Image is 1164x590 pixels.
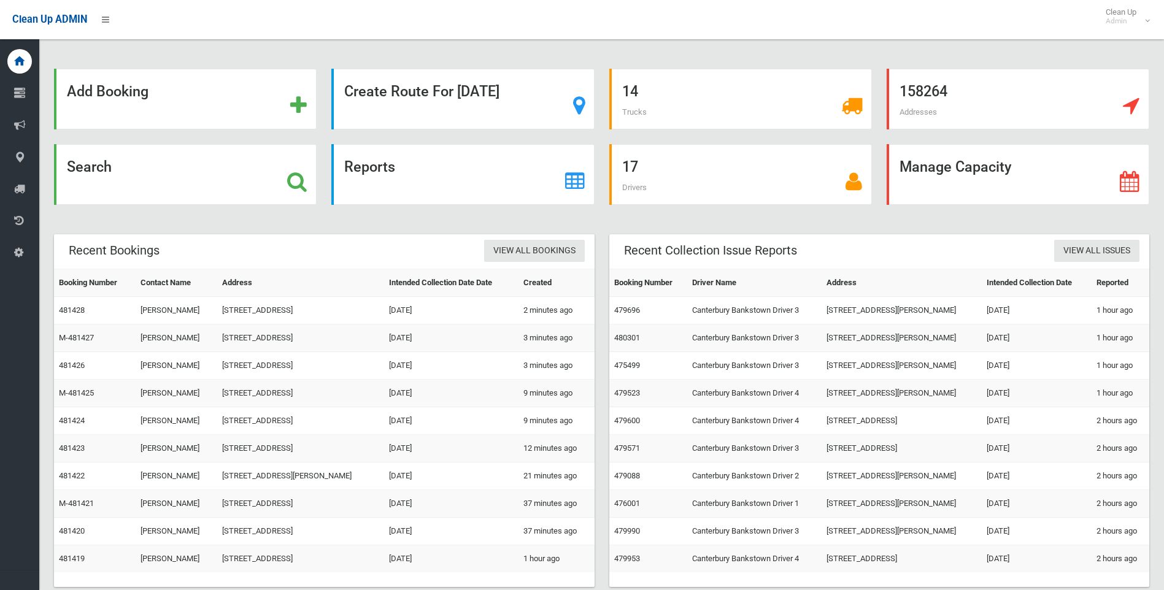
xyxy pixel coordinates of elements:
td: 2 hours ago [1092,490,1149,518]
td: 1 hour ago [1092,352,1149,380]
td: Canterbury Bankstown Driver 4 [687,380,822,407]
td: [PERSON_NAME] [136,490,218,518]
header: Recent Bookings [54,239,174,262]
td: [STREET_ADDRESS][PERSON_NAME] [822,297,982,324]
small: Admin [1106,17,1136,26]
td: [STREET_ADDRESS] [822,435,982,462]
td: [STREET_ADDRESS] [217,435,384,462]
strong: Search [67,158,112,175]
td: Canterbury Bankstown Driver 3 [687,518,822,545]
strong: 14 [622,83,638,100]
td: [PERSON_NAME] [136,297,218,324]
td: Canterbury Bankstown Driver 3 [687,352,822,380]
td: [STREET_ADDRESS] [822,407,982,435]
strong: Reports [344,158,395,175]
td: 3 minutes ago [518,324,594,352]
td: 2 hours ago [1092,407,1149,435]
td: [STREET_ADDRESS] [217,545,384,573]
td: [DATE] [384,435,519,462]
span: Trucks [622,107,647,117]
a: 479088 [614,471,640,480]
td: 2 hours ago [1092,545,1149,573]
td: [DATE] [384,545,519,573]
a: 479600 [614,416,640,425]
td: [STREET_ADDRESS] [217,380,384,407]
a: 480301 [614,333,640,342]
a: M-481427 [59,333,94,342]
th: Created [518,269,594,297]
td: [DATE] [982,297,1091,324]
td: [PERSON_NAME] [136,352,218,380]
td: [STREET_ADDRESS][PERSON_NAME] [822,462,982,490]
a: 479953 [614,554,640,563]
td: 9 minutes ago [518,407,594,435]
td: Canterbury Bankstown Driver 3 [687,297,822,324]
th: Address [822,269,982,297]
td: [DATE] [982,545,1091,573]
td: Canterbury Bankstown Driver 1 [687,490,822,518]
td: 2 hours ago [1092,518,1149,545]
td: [STREET_ADDRESS][PERSON_NAME] [822,380,982,407]
td: [STREET_ADDRESS] [217,297,384,324]
td: [DATE] [384,490,519,518]
a: 479523 [614,388,640,397]
th: Address [217,269,384,297]
td: Canterbury Bankstown Driver 3 [687,435,822,462]
strong: Create Route For [DATE] [344,83,499,100]
a: 479990 [614,526,640,535]
a: M-481421 [59,499,94,508]
td: 3 minutes ago [518,352,594,380]
a: Create Route For [DATE] [331,69,594,129]
a: 479571 [614,443,640,453]
td: [STREET_ADDRESS] [822,545,982,573]
td: [STREET_ADDRESS][PERSON_NAME] [822,518,982,545]
span: Clean Up ADMIN [12,13,87,25]
td: [STREET_ADDRESS] [217,324,384,352]
a: 158264 Addresses [887,69,1149,129]
a: 481420 [59,526,85,535]
a: View All Bookings [484,240,585,262]
td: 1 hour ago [1092,380,1149,407]
a: 17 Drivers [609,144,872,205]
th: Driver Name [687,269,822,297]
td: 12 minutes ago [518,435,594,462]
td: 9 minutes ago [518,380,594,407]
td: [DATE] [384,518,519,545]
td: [PERSON_NAME] [136,380,218,407]
td: 2 hours ago [1092,462,1149,490]
span: Clean Up [1100,7,1149,26]
td: 1 hour ago [1092,324,1149,352]
td: 1 hour ago [518,545,594,573]
a: 481423 [59,443,85,453]
td: [DATE] [384,380,519,407]
td: [DATE] [384,462,519,490]
td: [STREET_ADDRESS][PERSON_NAME] [822,490,982,518]
td: [PERSON_NAME] [136,462,218,490]
a: Search [54,144,317,205]
a: 476001 [614,499,640,508]
td: 21 minutes ago [518,462,594,490]
td: [PERSON_NAME] [136,545,218,573]
a: View All Issues [1054,240,1139,262]
td: [DATE] [982,435,1091,462]
td: [DATE] [982,324,1091,352]
th: Intended Collection Date Date [384,269,519,297]
td: [PERSON_NAME] [136,407,218,435]
th: Booking Number [54,269,136,297]
td: [DATE] [384,297,519,324]
td: [DATE] [384,352,519,380]
a: M-481425 [59,388,94,397]
span: Addresses [900,107,937,117]
th: Intended Collection Date [982,269,1091,297]
a: 481426 [59,361,85,370]
a: Reports [331,144,594,205]
strong: 17 [622,158,638,175]
td: [PERSON_NAME] [136,324,218,352]
td: 37 minutes ago [518,490,594,518]
a: 14 Trucks [609,69,872,129]
td: [STREET_ADDRESS][PERSON_NAME] [217,462,384,490]
td: [DATE] [982,380,1091,407]
a: 479696 [614,305,640,315]
td: [DATE] [982,352,1091,380]
a: 481424 [59,416,85,425]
